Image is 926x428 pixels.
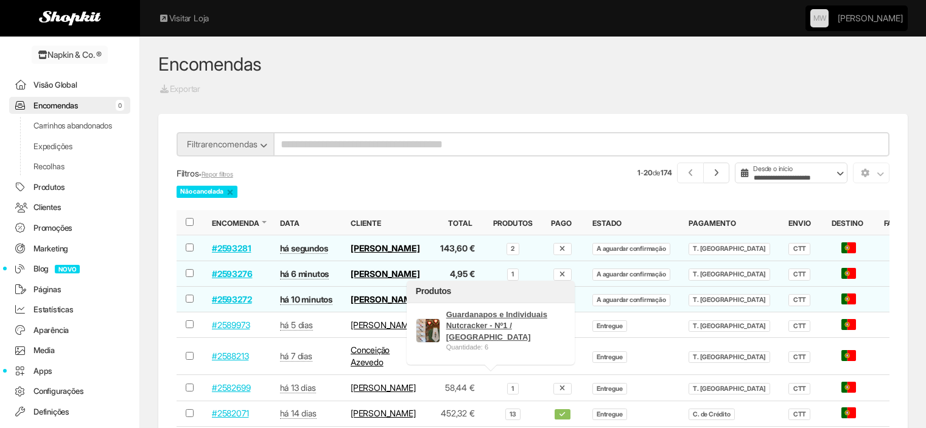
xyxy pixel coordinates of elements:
span: 1 [507,383,518,395]
th: Fatura [875,210,922,235]
span: NOVO [55,265,80,273]
a: [PERSON_NAME] [838,6,902,30]
small: - de [637,167,672,178]
a: [PERSON_NAME] [351,268,419,279]
a: [PERSON_NAME], [351,294,422,304]
a: #2589973 [212,320,250,330]
a: #2582071 [212,408,248,418]
a: Configurações [9,382,130,400]
span: Entregue [592,383,627,395]
span: 28 set 2025 às 16:50 [555,409,570,419]
a: #2593276 [212,268,252,279]
span: T. [GEOGRAPHIC_DATA] [689,320,771,332]
span: CTT [788,383,810,395]
span: T. [GEOGRAPHIC_DATA] [689,268,771,280]
span: 13 [505,409,521,420]
a: Produtos [9,178,130,196]
abbr: 12 out 2025 às 11:52 [280,243,328,254]
span: T. [GEOGRAPHIC_DATA] [689,383,771,395]
a: #2588213 [212,351,248,361]
a: Carrinhos abandonados [9,117,130,135]
span: encomendas [208,139,258,149]
td: - [875,235,922,261]
img: Shopkit [39,11,101,26]
abbr: 12 out 2025 às 11:46 [280,268,329,279]
a: [PERSON_NAME] [351,320,415,330]
th: Produtos [484,210,542,235]
button: Destino [832,218,866,228]
span: CTT [788,294,810,306]
abbr: 5 out 2025 às 15:15 [280,351,312,362]
span: Não cancelada [177,186,237,198]
a: #2582699 [212,382,250,393]
a: Apps [9,362,130,380]
td: 58,44 € [431,375,483,401]
a: Expedições [9,138,130,155]
td: - [875,287,922,312]
a: × [226,186,234,197]
abbr: 28 set 2025 às 16:49 [280,408,317,419]
a: Guardanapos e Individuais Nutcracker - Nº1 / [GEOGRAPHIC_DATA] [446,310,547,342]
a: Clientes [9,198,130,216]
a: Recolhas [9,158,130,175]
h3: Produtos [407,281,575,303]
span: Portugal - Continental [841,382,856,393]
a: BlogNOVO [9,260,130,278]
td: - [875,375,922,401]
button: Encomenda [212,218,262,228]
abbr: 29 set 2025 às 12:11 [280,382,316,393]
strong: 1 [637,168,640,177]
span: CTT [788,409,810,420]
button: Filtrarencomendas [177,132,274,156]
td: - [875,338,922,375]
span: C. de Crédito [689,409,735,420]
span: T. [GEOGRAPHIC_DATA] [689,351,771,363]
span: 1 [507,268,518,280]
a: Exportar [158,82,201,96]
a: Repor filtros [202,170,233,178]
span: 0 [116,100,124,111]
a: Encomendas [158,53,262,75]
a: MW [810,9,829,27]
span: A aguardar confirmação [592,243,670,254]
a: #2593281 [212,243,251,253]
span: CTT [788,351,810,363]
a: Aparência [9,321,130,339]
a: Encomendas0 [9,97,130,114]
strong: 20 [644,168,653,177]
span: Portugal - Continental [841,350,856,361]
abbr: 7 out 2025 às 14:34 [280,320,313,331]
td: 143,60 € [431,235,483,261]
span: Entregue [592,320,627,332]
a: Napkin & Co. ® [32,46,108,64]
td: - [875,261,922,287]
td: 452,32 € [431,401,483,426]
td: 4,95 € [431,261,483,287]
a: Conceição Azevedo [351,345,390,367]
a: Marketing [9,240,130,258]
a: Definições [9,403,130,421]
span: CTT [788,268,810,280]
span: Portugal - Continental [841,268,856,279]
button: Pago [551,218,574,228]
a: Próximo [704,163,730,183]
button: Cliente [351,218,384,228]
button: Total [448,218,475,228]
span: Portugal - Continental [841,407,856,418]
button: Estado [592,218,624,228]
abbr: 12 out 2025 às 11:42 [280,294,332,305]
a: Visão Global [9,76,130,94]
button: Pagamento [689,218,738,228]
span: Entregue [592,351,627,363]
a: [PERSON_NAME] [351,382,415,393]
button: Envio [788,218,813,228]
span: T. [GEOGRAPHIC_DATA] [689,243,771,254]
div: Quantidade: 6 [446,343,566,353]
button: Data [280,218,302,228]
span: A aguardar confirmação [592,294,670,306]
a: #2593272 [212,294,251,304]
a: Promoções [9,219,130,237]
strong: 174 [661,168,672,177]
span: Portugal - Continental [841,293,856,304]
span: Portugal - Continental [841,319,856,330]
